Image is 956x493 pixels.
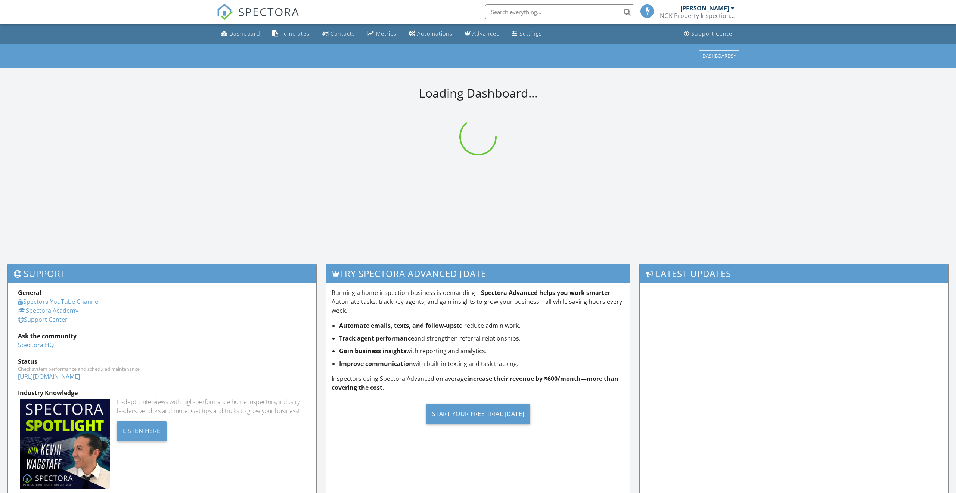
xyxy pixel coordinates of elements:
div: Settings [519,30,542,37]
div: Support Center [691,30,735,37]
div: Templates [280,30,310,37]
div: NGK Property Inspections, LLC [660,12,735,19]
button: Dashboards [699,50,739,61]
a: SPECTORA [217,10,299,26]
div: Automations [417,30,453,37]
li: with reporting and analytics. [339,346,624,355]
div: In-depth interviews with high-performance home inspectors, industry leaders, vendors and more. Ge... [117,397,306,415]
a: [URL][DOMAIN_NAME] [18,372,80,380]
strong: increase their revenue by $600/month—more than covering the cost [332,375,618,392]
img: Spectoraspolightmain [20,399,110,489]
strong: Improve communication [339,360,413,368]
a: Metrics [364,27,400,41]
div: Listen Here [117,421,167,441]
a: Dashboard [218,27,263,41]
h3: Latest Updates [640,264,948,283]
li: with built-in texting and task tracking. [339,359,624,368]
a: Templates [269,27,313,41]
a: Start Your Free Trial [DATE] [332,398,624,430]
a: Contacts [319,27,358,41]
a: Spectora HQ [18,341,54,349]
strong: Gain business insights [339,347,406,355]
div: [PERSON_NAME] [680,4,729,12]
strong: Automate emails, texts, and follow-ups [339,321,457,330]
div: Check system performance and scheduled maintenance. [18,366,306,372]
p: Inspectors using Spectora Advanced on average . [332,374,624,392]
a: Settings [509,27,545,41]
div: Advanced [472,30,500,37]
div: Dashboards [702,53,736,58]
div: Contacts [330,30,355,37]
h3: Try spectora advanced [DATE] [326,264,630,283]
a: Spectora YouTube Channel [18,298,100,306]
a: Automations (Basic) [406,27,456,41]
img: The Best Home Inspection Software - Spectora [217,4,233,20]
p: Running a home inspection business is demanding— . Automate tasks, track key agents, and gain ins... [332,288,624,315]
h3: Support [8,264,316,283]
strong: Track agent performance [339,334,414,342]
div: Metrics [376,30,397,37]
a: Support Center [681,27,738,41]
a: Advanced [462,27,503,41]
li: and strengthen referral relationships. [339,334,624,343]
div: Start Your Free Trial [DATE] [426,404,530,424]
div: Ask the community [18,332,306,341]
li: to reduce admin work. [339,321,624,330]
a: Support Center [18,315,68,324]
div: Industry Knowledge [18,388,306,397]
div: Status [18,357,306,366]
span: SPECTORA [238,4,299,19]
strong: General [18,289,41,297]
a: Spectora Academy [18,306,78,315]
input: Search everything... [485,4,634,19]
div: Dashboard [229,30,260,37]
strong: Spectora Advanced helps you work smarter [481,289,610,297]
a: Listen Here [117,426,167,435]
